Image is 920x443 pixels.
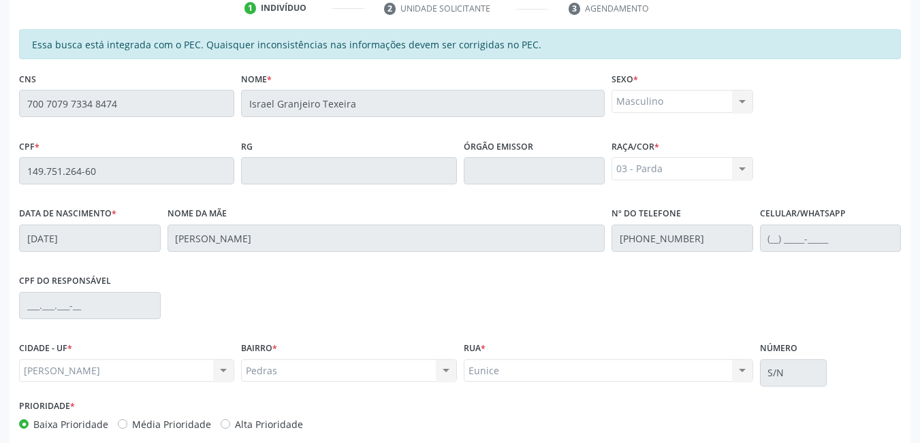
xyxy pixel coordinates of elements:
[19,136,39,157] label: CPF
[33,417,108,431] label: Baixa Prioridade
[241,69,272,90] label: Nome
[19,396,75,417] label: Prioridade
[612,225,753,252] input: (__) _____-_____
[760,225,902,252] input: (__) _____-_____
[612,69,638,90] label: Sexo
[612,203,681,225] label: Nº do Telefone
[612,136,659,157] label: Raça/cor
[760,338,797,359] label: Número
[760,203,846,225] label: Celular/WhatsApp
[235,417,303,431] label: Alta Prioridade
[244,2,257,14] div: 1
[19,225,161,252] input: __/__/____
[464,136,533,157] label: Órgão emissor
[19,69,36,90] label: CNS
[19,203,116,225] label: Data de nascimento
[19,338,72,359] label: CIDADE - UF
[132,417,211,431] label: Média Prioridade
[241,338,277,359] label: BAIRRO
[19,29,901,59] div: Essa busca está integrada com o PEC. Quaisquer inconsistências nas informações devem ser corrigid...
[168,203,227,225] label: Nome da mãe
[19,292,161,319] input: ___.___.___-__
[261,2,306,14] div: Indivíduo
[241,136,253,157] label: RG
[464,338,486,359] label: Rua
[19,271,111,292] label: CPF do responsável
